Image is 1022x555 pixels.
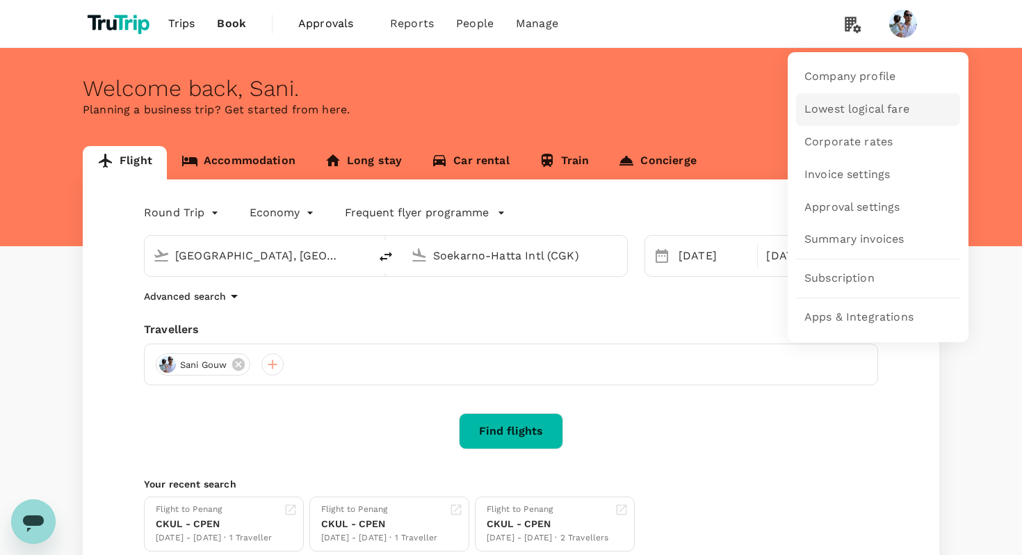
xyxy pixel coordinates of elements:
[617,254,620,257] button: Open
[796,262,960,295] a: Subscription
[796,159,960,191] a: Invoice settings
[156,503,272,517] div: Flight to Penang
[390,15,434,32] span: Reports
[796,301,960,334] a: Apps & Integrations
[156,353,250,376] div: Sani Gouw
[168,15,195,32] span: Trips
[172,358,235,372] span: Sani Gouw
[804,271,875,287] span: Subscription
[796,126,960,159] a: Corporate rates
[804,102,909,118] span: Lowest logical fare
[83,8,157,39] img: TruTrip logo
[144,288,243,305] button: Advanced search
[487,517,609,531] div: CKUL - CPEN
[369,240,403,273] button: delete
[673,242,754,270] div: [DATE]
[796,93,960,126] a: Lowest logical fare
[167,146,310,179] a: Accommodation
[83,102,939,118] p: Planning a business trip? Get started from here.
[459,413,563,449] button: Find flights
[433,245,598,266] input: Going to
[761,242,842,270] div: [DATE]
[175,245,340,266] input: Depart from
[804,309,914,325] span: Apps & Integrations
[796,223,960,256] a: Summary invoices
[359,254,362,257] button: Open
[804,200,900,216] span: Approval settings
[804,134,893,150] span: Corporate rates
[144,321,878,338] div: Travellers
[345,204,489,221] p: Frequent flyer programme
[796,191,960,224] a: Approval settings
[487,503,609,517] div: Flight to Penang
[159,356,176,373] img: avatar-6695f0dd85a4d.png
[321,531,437,545] div: [DATE] - [DATE] · 1 Traveller
[487,531,609,545] div: [DATE] - [DATE] · 2 Travellers
[889,10,917,38] img: Sani Gouw
[156,531,272,545] div: [DATE] - [DATE] · 1 Traveller
[796,61,960,93] a: Company profile
[83,146,167,179] a: Flight
[416,146,524,179] a: Car rental
[11,499,56,544] iframe: Button to launch messaging window
[217,15,246,32] span: Book
[321,503,437,517] div: Flight to Penang
[144,202,222,224] div: Round Trip
[603,146,711,179] a: Concierge
[144,289,226,303] p: Advanced search
[804,167,890,183] span: Invoice settings
[456,15,494,32] span: People
[345,204,505,221] button: Frequent flyer programme
[804,232,904,248] span: Summary invoices
[310,146,416,179] a: Long stay
[321,517,437,531] div: CKUL - CPEN
[250,202,317,224] div: Economy
[516,15,558,32] span: Manage
[524,146,604,179] a: Train
[156,517,272,531] div: CKUL - CPEN
[83,76,939,102] div: Welcome back , Sani .
[144,477,878,491] p: Your recent search
[804,69,895,85] span: Company profile
[298,15,368,32] span: Approvals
